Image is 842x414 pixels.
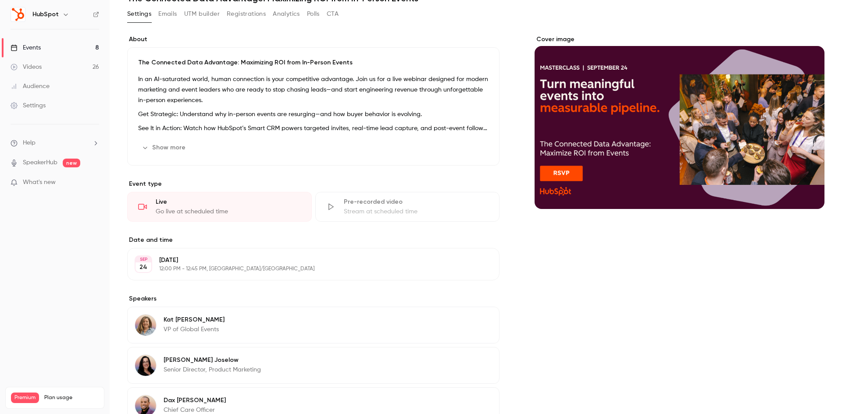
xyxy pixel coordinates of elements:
[156,198,301,206] div: Live
[164,396,226,405] p: Dax [PERSON_NAME]
[136,256,151,262] div: SEP
[164,365,261,374] p: Senior Director, Product Marketing
[158,7,177,21] button: Emails
[535,35,824,44] label: Cover image
[307,7,320,21] button: Polls
[11,43,41,52] div: Events
[273,7,300,21] button: Analytics
[44,394,99,401] span: Plan usage
[89,179,99,187] iframe: Noticeable Trigger
[11,7,25,21] img: HubSpot
[11,63,42,71] div: Videos
[32,10,59,19] h6: HubSpot
[23,158,57,167] a: SpeakerHub
[159,265,453,272] p: 12:00 PM - 12:45 PM, [GEOGRAPHIC_DATA]/[GEOGRAPHIC_DATA]
[184,7,220,21] button: UTM builder
[344,207,489,216] div: Stream at scheduled time
[156,207,301,216] div: Go live at scheduled time
[138,109,489,120] p: Get Strategic: Understand why in-person events are resurging—and how buyer behavior is evolving.
[164,315,225,324] p: Kat [PERSON_NAME]
[138,141,191,155] button: Show more
[11,101,46,110] div: Settings
[344,198,489,206] div: Pre-recorded video
[63,159,80,167] span: new
[327,7,339,21] button: CTA
[135,355,156,376] img: Adrienne Joselow
[164,325,225,334] p: VP of Global Events
[138,123,489,134] p: See It in Action: Watch how HubSpot’s Smart CRM powers targeted invites, real-time lead capture, ...
[139,263,147,272] p: 24
[164,356,261,364] p: [PERSON_NAME] Joselow
[127,7,151,21] button: Settings
[23,138,36,148] span: Help
[127,307,499,343] div: Kat TooleyKat [PERSON_NAME]VP of Global Events
[127,294,499,303] label: Speakers
[535,35,824,209] section: Cover image
[127,192,312,222] div: LiveGo live at scheduled time
[227,7,266,21] button: Registrations
[138,58,489,67] p: The Connected Data Advantage: Maximizing ROI from In-Person Events
[159,256,453,265] p: [DATE]
[135,315,156,336] img: Kat Tooley
[315,192,500,222] div: Pre-recorded videoStream at scheduled time
[127,347,499,384] div: Adrienne Joselow[PERSON_NAME] JoselowSenior Director, Product Marketing
[127,236,499,244] label: Date and time
[23,178,56,187] span: What's new
[11,82,50,91] div: Audience
[11,138,99,148] li: help-dropdown-opener
[127,180,499,188] p: Event type
[127,35,499,44] label: About
[138,74,489,106] p: In an AI-saturated world, human connection is your competitive advantage. Join us for a live webi...
[11,393,39,403] span: Premium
